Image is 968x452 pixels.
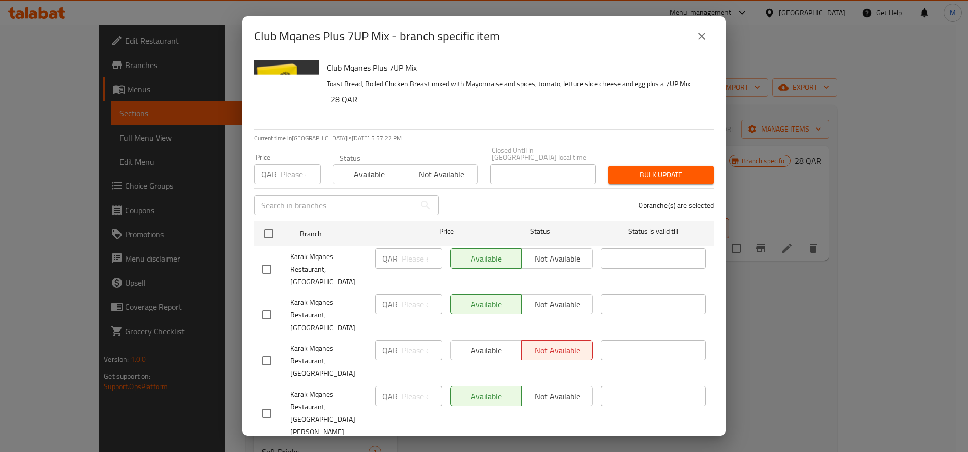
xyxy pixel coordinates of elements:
input: Please enter price [281,164,321,184]
span: Status is valid till [601,225,706,238]
span: Available [337,167,401,182]
p: QAR [261,168,277,180]
p: QAR [382,252,398,265]
button: Bulk update [608,166,714,184]
p: Toast Bread, Boiled Chicken Breast mixed with Mayonnaise and spices, tomato, lettuce slice cheese... [327,78,706,90]
span: Karak Mqanes Restaurant, [GEOGRAPHIC_DATA] [290,296,367,334]
img: Club Mqanes Plus 7UP Mix [254,60,319,125]
h6: Club Mqanes Plus 7UP Mix [327,60,706,75]
button: Available [333,164,405,184]
input: Search in branches [254,195,415,215]
span: Karak Mqanes Restaurant, [GEOGRAPHIC_DATA] [PERSON_NAME] [290,388,367,438]
span: Karak Mqanes Restaurant, [GEOGRAPHIC_DATA] [290,342,367,380]
h6: 28 QAR [331,92,706,106]
h2: Club Mqanes Plus 7UP Mix - branch specific item [254,28,500,44]
input: Please enter price [402,340,442,360]
button: close [690,24,714,48]
span: Branch [300,228,405,240]
span: Bulk update [616,169,706,181]
span: Not available [409,167,473,182]
p: QAR [382,298,398,310]
span: Karak Mqanes Restaurant, [GEOGRAPHIC_DATA] [290,250,367,288]
p: 0 branche(s) are selected [639,200,714,210]
input: Please enter price [402,248,442,269]
p: QAR [382,344,398,356]
p: QAR [382,390,398,402]
p: Current time in [GEOGRAPHIC_DATA] is [DATE] 5:57:22 PM [254,134,714,143]
input: Please enter price [402,294,442,314]
button: Not available [405,164,477,184]
span: Price [413,225,480,238]
span: Status [488,225,593,238]
input: Please enter price [402,386,442,406]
